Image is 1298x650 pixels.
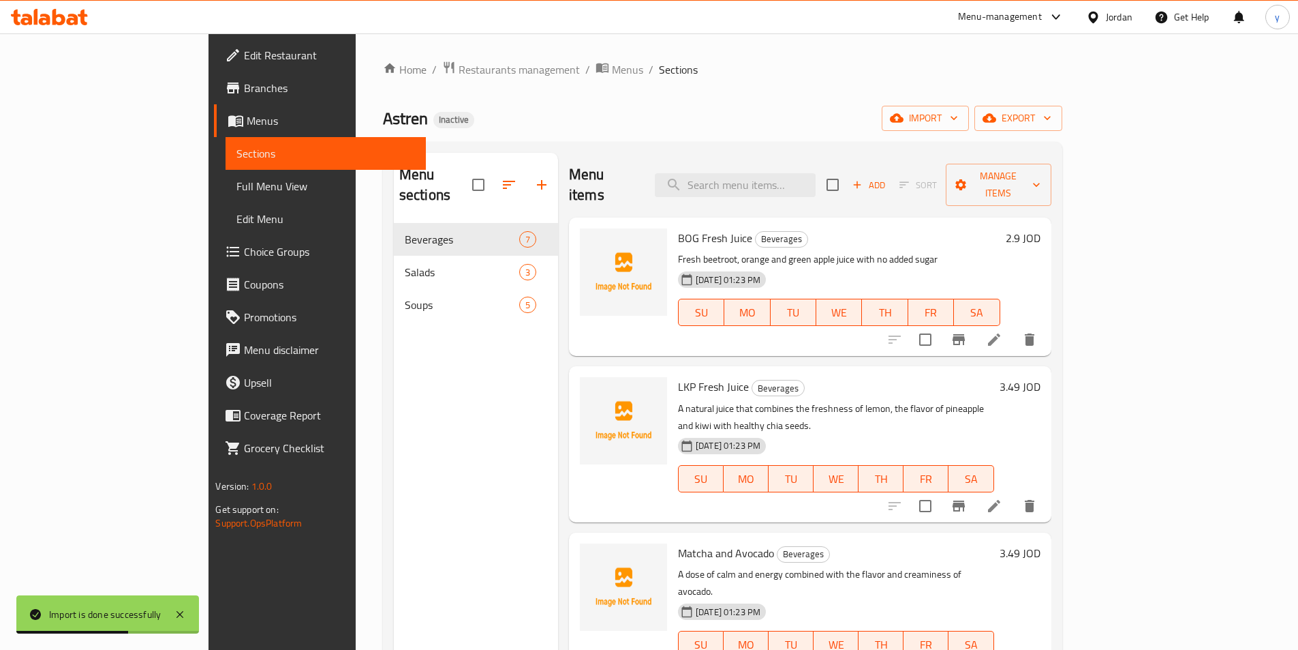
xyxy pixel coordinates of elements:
span: FR [909,469,943,489]
span: y [1275,10,1280,25]
button: MO [724,465,769,492]
span: FR [914,303,948,323]
button: TH [859,465,903,492]
h2: Menu sections [399,164,472,205]
h2: Menu items [569,164,638,205]
div: Inactive [433,112,474,128]
button: delete [1013,490,1046,522]
p: A natural juice that combines the freshness of lemon, the flavor of pineapple and kiwi with healt... [678,400,994,434]
span: Version: [215,477,249,495]
div: Salads3 [394,256,558,289]
span: Salads [405,264,519,280]
div: Beverages [755,231,808,248]
li: / [649,61,653,78]
span: Beverages [752,381,804,396]
a: Edit menu item [986,498,1002,514]
button: TU [769,465,814,492]
nav: Menu sections [394,218,558,327]
span: Grocery Checklist [244,440,414,456]
div: Beverages [777,546,830,563]
span: TH [864,469,898,489]
span: Menus [247,113,414,129]
span: Select section [818,171,847,199]
a: Promotions [214,301,425,334]
img: Matcha and Avocado [580,544,667,631]
span: Coverage Report [244,407,414,424]
a: Menus [214,104,425,137]
a: Edit menu item [986,331,1002,348]
span: Edit Restaurant [244,47,414,63]
div: Import is done successfully [49,607,161,622]
span: Matcha and Avocado [678,543,774,563]
span: Branches [244,80,414,96]
button: FR [903,465,948,492]
button: MO [724,299,770,326]
span: Astren [383,103,428,134]
a: Coupons [214,268,425,301]
button: SA [948,465,993,492]
span: Select to update [911,492,940,520]
li: / [585,61,590,78]
span: Restaurants management [459,61,580,78]
div: Beverages7 [394,223,558,256]
a: Restaurants management [442,61,580,78]
div: items [519,231,536,248]
div: Soups5 [394,289,558,321]
button: WE [816,299,862,326]
div: Menu-management [958,9,1042,25]
span: Get support on: [215,501,278,518]
span: [DATE] 01:23 PM [690,606,766,619]
span: MO [730,303,764,323]
button: delete [1013,323,1046,356]
span: Full Menu View [236,178,414,194]
span: [DATE] 01:23 PM [690,439,766,452]
button: SU [678,299,724,326]
span: 5 [520,299,536,312]
span: import [893,110,958,127]
button: Branch-specific-item [942,323,975,356]
a: Branches [214,72,425,104]
span: Beverages [405,231,519,248]
div: items [519,297,536,313]
button: Add [847,175,891,196]
button: TH [862,299,908,326]
span: Menus [612,61,643,78]
div: Beverages [752,380,805,396]
img: LKP Fresh Juice [580,377,667,464]
a: Full Menu View [226,170,425,203]
button: SU [678,465,724,492]
a: Choice Groups [214,235,425,268]
nav: breadcrumb [383,61,1062,78]
div: items [519,264,536,280]
span: TU [776,303,811,323]
span: [DATE] 01:23 PM [690,274,766,286]
span: Sections [236,145,414,162]
span: Select all sections [464,171,493,199]
span: Add item [847,175,891,196]
a: Edit Menu [226,203,425,235]
span: 1.0.0 [251,477,273,495]
button: WE [814,465,859,492]
h6: 3.49 JOD [1000,544,1040,563]
li: / [432,61,437,78]
button: Branch-specific-item [942,490,975,522]
span: SA [959,303,994,323]
span: Select section first [891,175,946,196]
span: Beverages [756,231,807,247]
a: Menu disclaimer [214,334,425,366]
input: search [655,173,816,197]
span: WE [822,303,856,323]
span: Add [850,177,887,193]
span: Upsell [244,374,414,391]
span: LKP Fresh Juice [678,376,749,397]
span: Soups [405,297,519,313]
p: Fresh beetroot, orange and green apple juice with no added sugar [678,251,1000,268]
button: FR [908,299,954,326]
span: export [985,110,1051,127]
span: SU [684,469,718,489]
span: Choice Groups [244,243,414,260]
button: TU [771,299,816,326]
a: Upsell [214,366,425,399]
